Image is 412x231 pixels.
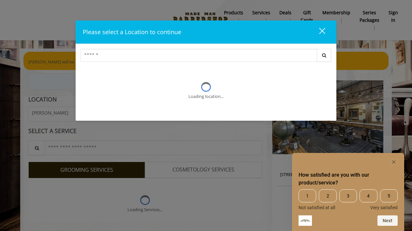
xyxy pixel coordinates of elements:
[307,25,329,39] button: close dialog
[299,171,398,187] h2: How satisfied are you with our product/service? Select an option from 1 to 5, with 1 being Not sa...
[312,27,325,37] div: close dialog
[360,189,377,202] span: 4
[299,189,316,202] span: 1
[299,205,335,210] span: Not satisfied at all
[319,189,336,202] span: 2
[299,158,398,226] div: How satisfied are you with our product/service? Select an option from 1 to 5, with 1 being Not sa...
[380,189,398,202] span: 5
[320,53,328,58] i: Search button
[81,49,331,65] div: Center Select
[377,215,398,226] button: Next question
[299,189,398,210] div: How satisfied are you with our product/service? Select an option from 1 to 5, with 1 being Not sa...
[390,158,398,166] button: Hide survey
[83,28,181,36] span: Please select a Location to continue
[81,49,317,62] input: Search Center
[188,93,224,100] div: Loading location...
[370,205,398,210] span: Very satisfied
[339,189,357,202] span: 3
